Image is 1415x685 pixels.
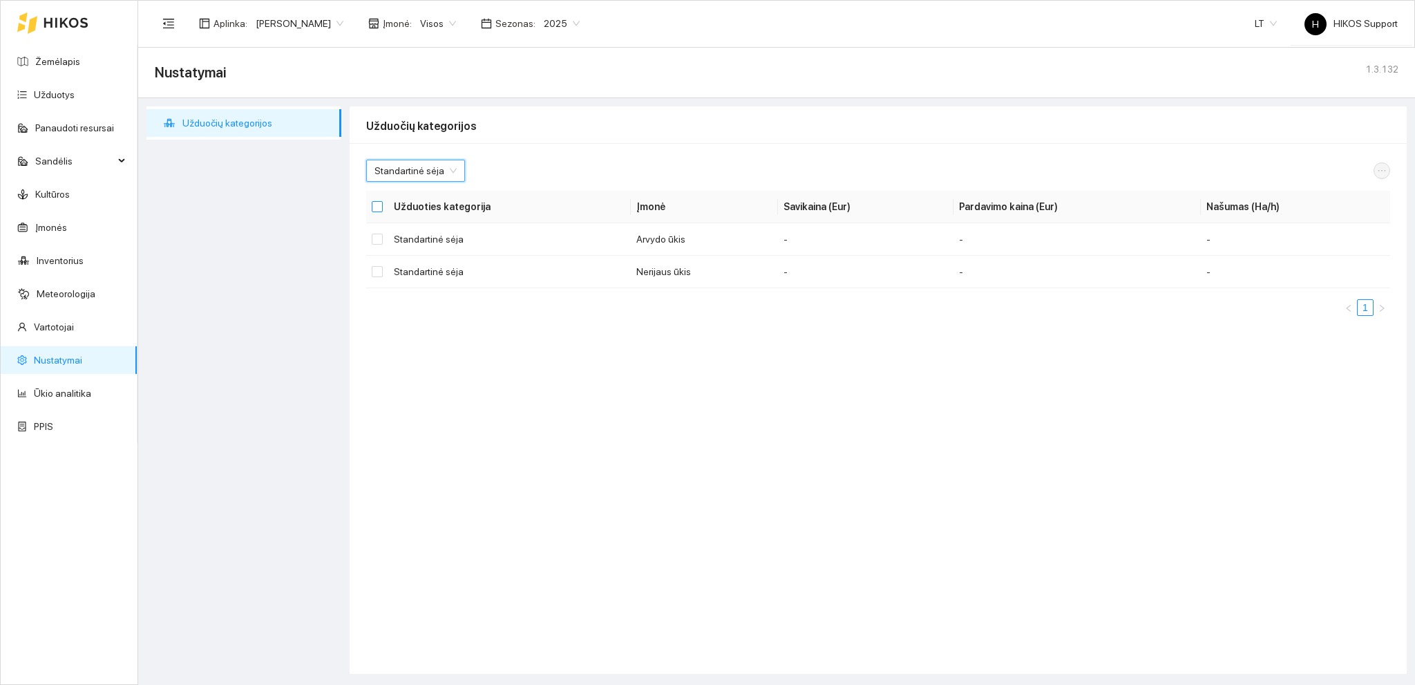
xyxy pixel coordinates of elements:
li: 1 [1357,299,1374,316]
span: Sezonas : [495,16,535,31]
button: left [1340,299,1357,316]
a: 1 [1358,300,1373,315]
span: calendar [481,18,492,29]
button: ellipsis [1374,162,1390,179]
td: - [778,223,953,256]
td: - [778,256,953,288]
span: Arvydas Paukštys [256,13,343,34]
span: HIKOS Support [1304,18,1398,29]
a: Vartotojai [34,321,74,332]
a: Inventorius [37,255,84,266]
a: Panaudoti resursai [35,122,114,133]
span: Įmonė : [383,16,412,31]
td: Standartinė sėja [388,256,631,288]
a: Nustatymai [34,355,82,366]
li: Atgal [1340,299,1357,316]
td: Standartinė sėja [388,223,631,256]
th: Savikaina (Eur) [778,191,953,223]
a: Įmonės [35,222,67,233]
span: LT [1255,13,1277,34]
button: right [1374,299,1390,316]
td: Arvydo ūkis [631,223,779,256]
th: Našumas (Ha/h) [1201,191,1390,223]
td: Nerijaus ūkis [631,256,779,288]
span: 2025 [544,13,580,34]
span: layout [199,18,210,29]
th: Užduoties kategorija [388,191,631,223]
a: Žemėlapis [35,56,80,67]
a: Užduotys [34,89,75,100]
a: Meteorologija [37,288,95,299]
button: menu-fold [155,10,182,37]
span: Aplinka : [213,16,247,31]
a: Kultūros [35,189,70,200]
span: Sandėlis [35,147,114,175]
span: Visos [420,13,456,34]
span: Užduočių kategorijos [182,109,330,137]
span: Nustatymai [155,62,227,84]
span: menu-fold [162,17,175,30]
th: Pardavimo kaina (Eur) [953,191,1200,223]
span: Standartinė sėja [374,160,457,181]
td: - [1201,223,1390,256]
a: PPIS [34,421,53,432]
span: left [1345,304,1353,312]
th: Įmonė [631,191,779,223]
span: 1.3.132 [1365,64,1398,75]
span: H [1312,13,1319,35]
span: close-circle [449,167,457,175]
li: Pirmyn [1374,299,1390,316]
span: right [1378,304,1386,312]
span: shop [368,18,379,29]
div: Užduočių kategorijos [366,106,1390,146]
td: - [1201,256,1390,288]
td: - [953,256,1200,288]
td: - [953,223,1200,256]
a: Ūkio analitika [34,388,91,399]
